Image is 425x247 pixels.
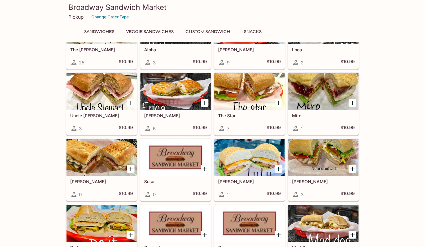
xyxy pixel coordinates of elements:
a: Miro1$10.99 [288,72,359,135]
a: The Star7$10.99 [214,72,285,135]
a: [PERSON_NAME]0$10.99 [66,138,137,201]
button: Custom Sandwich [182,27,234,36]
a: Susa0$10.99 [140,138,211,201]
h5: $10.99 [267,191,281,198]
h5: Susa [144,179,207,184]
button: Add Lu Lu [275,165,282,173]
a: [PERSON_NAME]1$10.99 [214,138,285,201]
span: 3 [301,192,304,198]
span: 1 [301,126,303,132]
h5: $10.99 [340,59,355,66]
button: Add Miro [349,99,356,107]
h5: $10.99 [267,125,281,132]
button: Add Erica [201,99,208,107]
h5: $10.99 [193,191,207,198]
h5: The [PERSON_NAME] [70,47,133,52]
div: Aloha [140,7,211,44]
h5: $10.99 [119,191,133,198]
button: Add Capische [201,231,208,239]
button: Add Uncle Stewart [127,99,135,107]
h3: Broadway Sandwich Market [68,2,357,12]
h5: [PERSON_NAME] [292,179,355,184]
div: Georgi [214,7,285,44]
h5: $10.99 [193,59,207,66]
span: 25 [79,60,85,66]
h5: [PERSON_NAME] [218,179,281,184]
div: Lu Lu [214,139,285,176]
a: Uncle [PERSON_NAME]3$10.99 [66,72,137,135]
h5: $10.99 [119,59,133,66]
h5: Uncle [PERSON_NAME] [70,113,133,118]
div: Opps [214,205,285,242]
button: Add The Star [275,99,282,107]
button: Veggie Sandwiches [123,27,177,36]
h5: $10.99 [340,191,355,198]
h5: $10.99 [340,125,355,132]
button: Add Susa [201,165,208,173]
a: [PERSON_NAME]3$10.99 [288,138,359,201]
div: Miro [288,73,359,110]
div: Do It [66,205,137,242]
div: Uncle Stewart [66,73,137,110]
span: 2 [301,60,304,66]
span: 3 [79,126,82,132]
button: Add Nora [349,165,356,173]
span: 1 [227,192,229,198]
button: Add Mad Dog [349,231,356,239]
div: Capische [140,205,211,242]
span: 3 [153,60,156,66]
div: Susa [140,139,211,176]
div: The Snooki [66,7,137,44]
button: Change Order Type [89,12,132,22]
div: Nora [288,139,359,176]
div: Mad Dog [288,205,359,242]
span: 0 [79,192,82,198]
button: Sandwiches [81,27,118,36]
h5: The Star [218,113,281,118]
div: Erica [140,73,211,110]
h5: [PERSON_NAME] [218,47,281,52]
h5: Loca [292,47,355,52]
span: 6 [153,126,156,132]
a: [PERSON_NAME]6$10.99 [140,72,211,135]
div: The Star [214,73,285,110]
span: 9 [227,60,230,66]
h5: $10.99 [193,125,207,132]
p: Pickup [68,14,84,20]
span: 7 [227,126,229,132]
h5: Miro [292,113,355,118]
h5: [PERSON_NAME] [70,179,133,184]
div: Robert G. [66,139,137,176]
span: 0 [153,192,156,198]
h5: [PERSON_NAME] [144,113,207,118]
h5: $10.99 [267,59,281,66]
button: Add Opps [275,231,282,239]
div: Loca [288,7,359,44]
h5: $10.99 [119,125,133,132]
button: Add Do It [127,231,135,239]
h5: Aloha [144,47,207,52]
button: Add Robert G. [127,165,135,173]
button: Snacks [239,27,267,36]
